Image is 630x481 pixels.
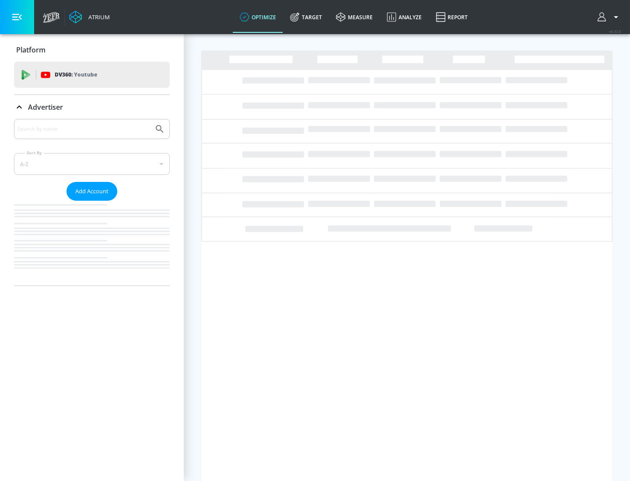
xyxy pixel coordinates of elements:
a: measure [329,1,380,33]
a: Analyze [380,1,429,33]
a: Target [283,1,329,33]
div: Advertiser [14,119,170,286]
div: Atrium [85,13,110,21]
p: Youtube [74,70,97,79]
div: DV360: Youtube [14,62,170,88]
a: Atrium [69,10,110,24]
p: DV360: [55,70,97,80]
p: Platform [16,45,45,55]
label: Sort By [25,150,44,156]
input: Search by name [17,123,150,135]
p: Advertiser [28,102,63,112]
button: Add Account [66,182,117,201]
div: Platform [14,38,170,62]
div: Advertiser [14,95,170,119]
span: Add Account [75,186,108,196]
a: Report [429,1,475,33]
div: A-Z [14,153,170,175]
nav: list of Advertiser [14,201,170,286]
span: v 4.32.0 [609,29,621,34]
a: optimize [233,1,283,33]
